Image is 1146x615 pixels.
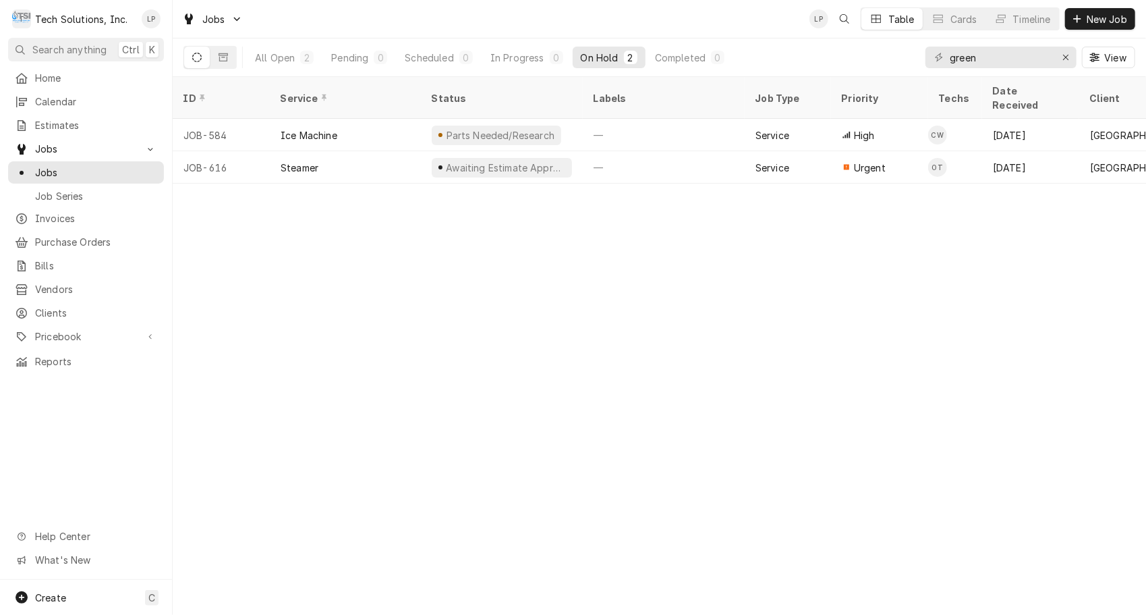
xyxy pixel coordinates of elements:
div: Tech Solutions, Inc. [35,12,127,26]
span: Estimates [35,118,157,132]
div: ID [183,91,256,105]
div: 2 [627,51,635,65]
span: Search anything [32,43,107,57]
a: Job Series [8,185,164,207]
div: 0 [376,51,384,65]
a: Go to Jobs [8,138,164,160]
a: Go to What's New [8,549,164,571]
a: Vendors [8,278,164,300]
button: View [1082,47,1135,68]
span: Urgent [854,161,886,175]
a: Purchase Orders [8,231,164,253]
div: Cards [950,12,977,26]
div: Scheduled [405,51,453,65]
div: Steamer [281,161,318,175]
div: JOB-616 [173,151,270,184]
input: Keyword search [950,47,1051,68]
span: Help Center [35,529,156,543]
div: Awaiting Estimate Approval [445,161,567,175]
span: What's New [35,553,156,567]
span: Reports [35,354,157,369]
div: Priority [842,91,915,105]
div: Parts Needed/Research [445,128,556,142]
a: Clients [8,302,164,324]
div: [DATE] [982,119,1079,151]
a: Invoices [8,207,164,230]
div: CW [928,126,947,144]
a: Bills [8,255,164,277]
span: New Job [1084,12,1130,26]
span: Vendors [35,282,157,296]
div: On Hold [581,51,619,65]
div: Service [755,128,789,142]
span: Create [35,592,66,604]
div: Labels [594,91,734,105]
span: Jobs [35,165,157,180]
span: Pricebook [35,329,137,344]
div: Lisa Paschal's Avatar [809,9,828,28]
div: 0 [714,51,722,65]
span: Jobs [202,12,225,26]
a: Home [8,67,164,89]
span: Bills [35,259,157,273]
div: All Open [255,51,295,65]
span: Ctrl [122,43,140,57]
span: Purchase Orders [35,235,157,249]
span: K [149,43,155,57]
span: Jobs [35,142,137,156]
span: Home [35,71,157,85]
a: Go to Pricebook [8,325,164,348]
div: OT [928,158,947,177]
div: LP [142,9,161,28]
button: Search anythingCtrlK [8,38,164,61]
a: Jobs [8,161,164,184]
div: 0 [462,51,470,65]
div: Service [281,91,407,105]
span: Job Series [35,189,157,203]
div: T [12,9,31,28]
div: Pending [331,51,368,65]
div: Timeline [1013,12,1051,26]
span: Calendar [35,95,157,109]
a: Reports [8,350,164,373]
span: Invoices [35,211,157,225]
div: Lisa Paschal's Avatar [142,9,161,28]
div: Coleton Wallace's Avatar [928,126,947,144]
div: Status [432,91,569,105]
div: Tech Solutions, Inc.'s Avatar [12,9,31,28]
span: High [854,128,875,142]
div: Completed [655,51,706,65]
span: C [148,591,155,605]
div: Ice Machine [281,128,337,142]
span: Clients [35,306,157,320]
button: New Job [1065,8,1135,30]
div: 2 [303,51,311,65]
a: Go to Help Center [8,525,164,547]
a: Estimates [8,114,164,136]
div: Techs [939,91,971,105]
button: Open search [834,8,855,30]
div: Date Received [993,84,1066,112]
div: Service [755,161,789,175]
span: View [1101,51,1129,65]
div: — [583,151,745,184]
div: LP [809,9,828,28]
div: — [583,119,745,151]
button: Erase input [1055,47,1077,68]
div: JOB-584 [173,119,270,151]
div: Otis Tooley's Avatar [928,158,947,177]
div: In Progress [490,51,544,65]
a: Calendar [8,90,164,113]
div: 0 [552,51,561,65]
div: Table [888,12,915,26]
div: [DATE] [982,151,1079,184]
div: Job Type [755,91,820,105]
a: Go to Jobs [177,8,248,30]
